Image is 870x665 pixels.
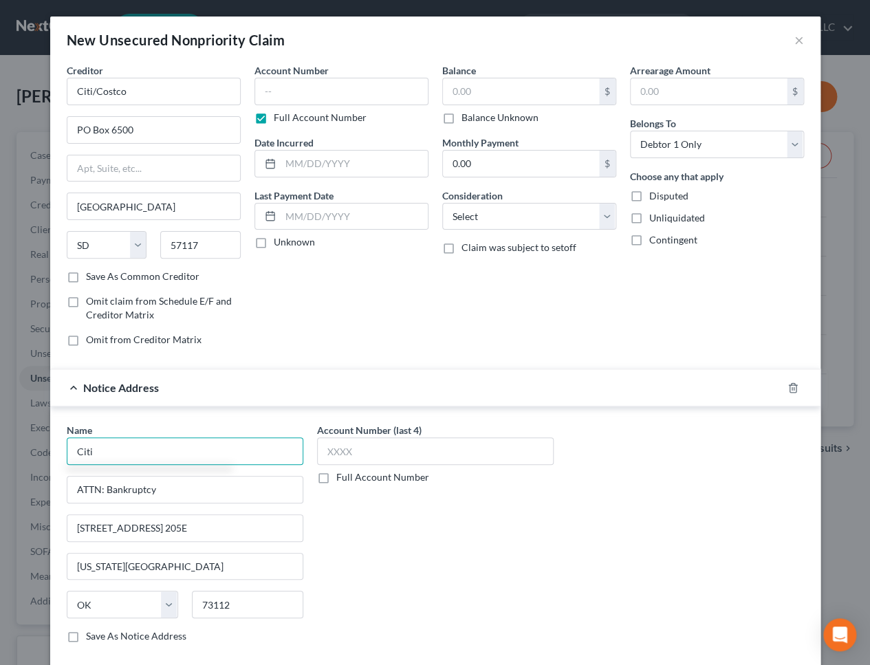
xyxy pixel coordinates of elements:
[67,477,303,503] input: Enter address...
[442,188,503,203] label: Consideration
[599,151,616,177] div: $
[443,78,599,105] input: 0.00
[67,30,285,50] div: New Unsecured Nonpriority Claim
[443,151,599,177] input: 0.00
[317,423,422,437] label: Account Number (last 4)
[86,295,232,320] span: Omit claim from Schedule E/F and Creditor Matrix
[254,135,314,150] label: Date Incurred
[281,204,428,230] input: MM/DD/YYYY
[317,437,554,465] input: XXXX
[442,63,476,78] label: Balance
[86,270,199,283] label: Save As Common Creditor
[630,169,724,184] label: Choose any that apply
[649,190,688,201] span: Disputed
[67,437,303,465] input: Search by name...
[160,231,241,259] input: Enter zip...
[254,188,334,203] label: Last Payment Date
[649,212,705,224] span: Unliquidated
[254,78,428,105] input: --
[599,78,616,105] div: $
[631,78,787,105] input: 0.00
[630,118,676,129] span: Belongs To
[461,111,539,124] label: Balance Unknown
[67,554,303,580] input: Enter city...
[787,78,803,105] div: $
[67,155,240,182] input: Apt, Suite, etc...
[86,334,202,345] span: Omit from Creditor Matrix
[823,618,856,651] div: Open Intercom Messenger
[630,63,710,78] label: Arrearage Amount
[67,65,103,76] span: Creditor
[67,117,240,143] input: Enter address...
[83,381,159,394] span: Notice Address
[442,135,519,150] label: Monthly Payment
[254,63,329,78] label: Account Number
[794,32,804,48] button: ×
[336,470,429,484] label: Full Account Number
[281,151,428,177] input: MM/DD/YYYY
[649,234,697,246] span: Contingent
[274,111,367,124] label: Full Account Number
[461,241,576,253] span: Claim was subject to setoff
[67,515,303,541] input: Apt, Suite, etc...
[192,591,303,618] input: Enter zip..
[274,235,315,249] label: Unknown
[86,629,186,643] label: Save As Notice Address
[67,78,241,105] input: Search creditor by name...
[67,424,92,436] span: Name
[67,193,240,219] input: Enter city...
